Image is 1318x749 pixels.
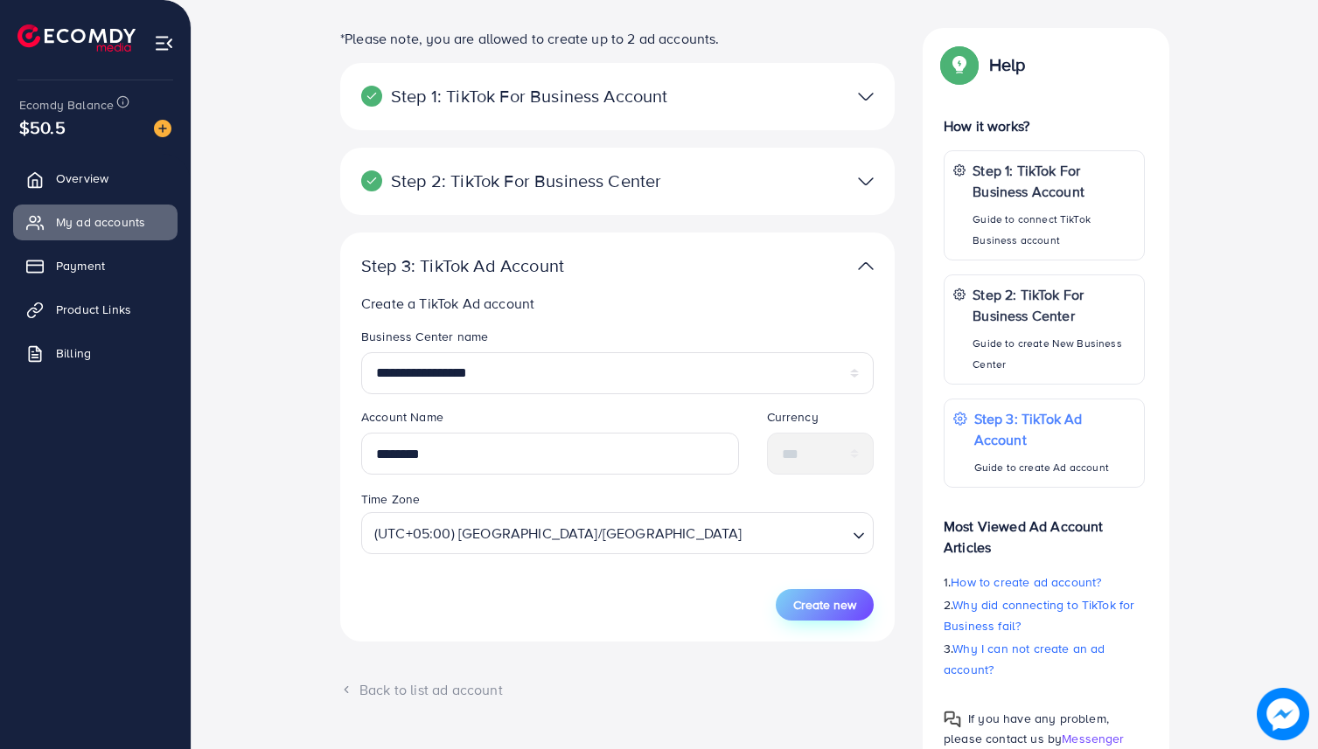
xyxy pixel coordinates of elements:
[944,640,1105,678] span: Why I can not create an ad account?
[1062,730,1124,747] span: Messenger
[944,502,1145,558] p: Most Viewed Ad Account Articles
[944,594,1145,636] p: 2.
[974,408,1135,450] p: Step 3: TikTok Ad Account
[340,680,895,700] div: Back to list ad account
[56,213,145,231] span: My ad accounts
[19,96,114,114] span: Ecomdy Balance
[944,115,1145,136] p: How it works?
[13,205,178,239] a: My ad accounts
[13,336,178,371] a: Billing
[973,209,1135,251] p: Guide to connect TikTok Business account
[361,490,420,508] label: Time Zone
[951,573,1101,591] span: How to create ad account?
[858,253,874,279] img: TikTok partner
[154,33,174,53] img: menu
[944,710,1109,747] span: If you have any problem, please contact us by
[974,457,1135,478] p: Guide to create Ad account
[767,408,875,433] legend: Currency
[56,257,105,274] span: Payment
[973,284,1135,326] p: Step 2: TikTok For Business Center
[361,86,694,107] p: Step 1: TikTok For Business Account
[56,344,91,362] span: Billing
[944,572,1145,593] p: 1.
[776,589,874,621] button: Create new
[944,711,961,728] img: Popup guide
[56,301,131,318] span: Product Links
[361,408,739,433] legend: Account Name
[858,84,874,109] img: TikTok partner
[944,49,975,80] img: Popup guide
[989,54,1026,75] p: Help
[13,292,178,327] a: Product Links
[56,170,108,187] span: Overview
[858,169,874,194] img: TikTok partner
[361,512,874,554] div: Search for option
[1257,688,1309,740] img: image
[17,24,136,52] img: logo
[13,248,178,283] a: Payment
[973,160,1135,202] p: Step 1: TikTok For Business Account
[361,293,881,314] p: Create a TikTok Ad account
[361,328,874,352] legend: Business Center name
[748,517,846,549] input: Search for option
[944,638,1145,680] p: 3.
[973,333,1135,375] p: Guide to create New Business Center
[793,596,856,614] span: Create new
[944,596,1134,635] span: Why did connecting to TikTok for Business fail?
[340,28,895,49] p: *Please note, you are allowed to create up to 2 ad accounts.
[13,161,178,196] a: Overview
[154,120,171,137] img: image
[361,170,694,191] p: Step 2: TikTok For Business Center
[361,255,694,276] p: Step 3: TikTok Ad Account
[19,114,66,140] span: $50.5
[371,517,746,549] span: (UTC+05:00) [GEOGRAPHIC_DATA]/[GEOGRAPHIC_DATA]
